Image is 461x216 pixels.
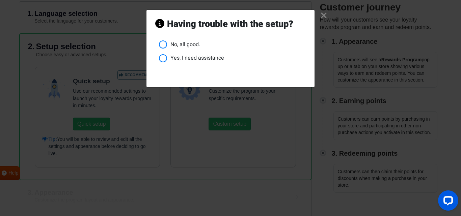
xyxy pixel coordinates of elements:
li: No, all good. [159,40,306,49]
li: Yes, I need assistance [159,54,306,62]
strong: Having trouble with the setup? [167,19,293,30]
a: × [320,12,327,19]
iframe: LiveChat chat widget [433,188,461,216]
